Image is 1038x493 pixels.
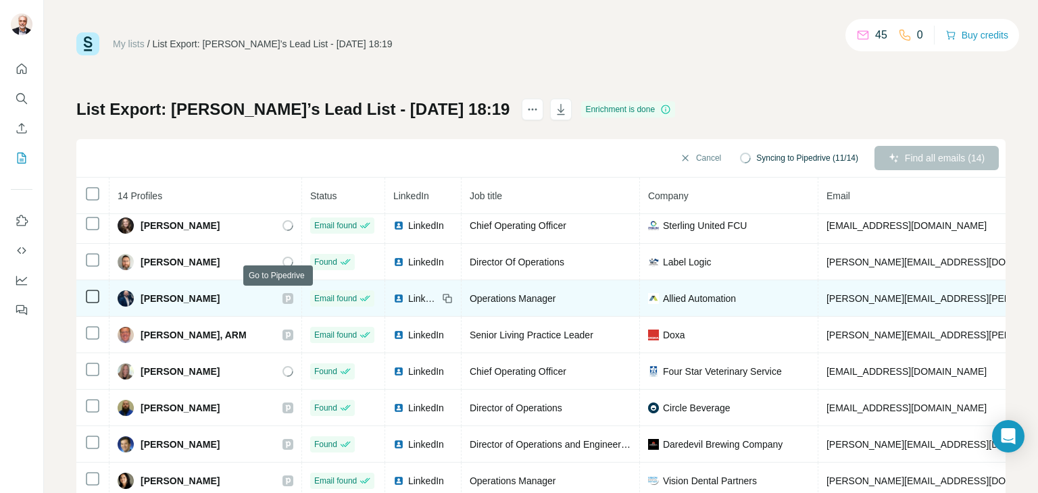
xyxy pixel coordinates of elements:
span: Email found [314,292,357,305]
img: LinkedIn logo [393,293,404,304]
span: Status [310,190,337,201]
img: Avatar [118,473,134,489]
span: [EMAIL_ADDRESS][DOMAIN_NAME] [826,403,987,413]
span: LinkedIn [408,438,444,451]
span: LinkedIn [408,365,444,378]
a: My lists [113,38,145,49]
button: Buy credits [945,26,1008,45]
img: Avatar [118,254,134,270]
img: Avatar [118,327,134,343]
button: Cancel [670,146,731,170]
span: Label Logic [663,255,712,269]
button: My lists [11,146,32,170]
span: Company [648,190,689,201]
img: company-logo [648,220,659,231]
span: [PERSON_NAME] [141,474,220,488]
span: [PERSON_NAME] [141,292,220,305]
span: [PERSON_NAME] [141,255,220,269]
span: Doxa [663,328,685,342]
span: Vision Dental Partners [663,474,757,488]
img: Avatar [118,363,134,380]
button: actions [522,99,543,120]
span: [PERSON_NAME], ARM [141,328,247,342]
span: LinkedIn [408,219,444,232]
img: Avatar [118,400,134,416]
span: Found [314,365,337,378]
span: Found [314,256,337,268]
h1: List Export: [PERSON_NAME]’s Lead List - [DATE] 18:19 [76,99,510,120]
button: Quick start [11,57,32,81]
span: [EMAIL_ADDRESS][DOMAIN_NAME] [826,366,987,377]
span: [PERSON_NAME] [141,219,220,232]
button: Use Surfe on LinkedIn [11,209,32,233]
span: Found [314,402,337,414]
img: LinkedIn logo [393,366,404,377]
img: Avatar [118,436,134,452]
span: LinkedIn [408,401,444,415]
span: Senior Living Practice Leader [470,330,593,340]
p: 45 [875,27,887,43]
span: Email found [314,475,357,487]
div: Open Intercom Messenger [992,420,1024,452]
img: LinkedIn logo [393,439,404,450]
img: LinkedIn logo [393,220,404,231]
button: Feedback [11,298,32,322]
span: Syncing to Pipedrive (11/14) [756,152,858,164]
img: Surfe Logo [76,32,99,55]
img: company-logo [648,257,659,267]
span: Sterling United FCU [663,219,747,232]
img: company-logo [648,403,659,413]
img: company-logo [648,439,659,450]
img: LinkedIn logo [393,475,404,486]
img: LinkedIn logo [393,330,404,340]
span: 14 Profiles [118,190,162,201]
img: Avatar [118,217,134,234]
span: Email found [314,329,357,341]
span: Job title [470,190,502,201]
span: LinkedIn [393,190,429,201]
span: Director of Operations [470,403,562,413]
span: Chief Operating Officer [470,220,566,231]
span: Daredevil Brewing Company [663,438,783,451]
span: LinkedIn [408,328,444,342]
img: Avatar [118,290,134,307]
button: Dashboard [11,268,32,292]
img: company-logo [648,330,659,340]
span: Director Of Operations [470,257,564,267]
button: Use Surfe API [11,238,32,263]
span: [PERSON_NAME] [141,438,220,451]
span: [EMAIL_ADDRESS][DOMAIN_NAME] [826,220,987,231]
div: Enrichment is done [581,101,675,118]
span: Circle Beverage [663,401,731,415]
img: Avatar [11,14,32,35]
span: Director of Operations and Engineering [470,439,634,450]
li: / [147,37,150,51]
span: Operations Manager [470,475,556,486]
span: LinkedIn [408,292,438,305]
span: Email [826,190,850,201]
img: company-logo [648,293,659,304]
button: Enrich CSV [11,116,32,140]
span: Allied Automation [663,292,736,305]
span: LinkedIn [408,255,444,269]
img: company-logo [648,366,659,377]
span: Found [314,438,337,450]
img: LinkedIn logo [393,257,404,267]
img: company-logo [648,475,659,486]
span: Email found [314,219,357,232]
span: [PERSON_NAME] [141,365,220,378]
div: List Export: [PERSON_NAME]’s Lead List - [DATE] 18:19 [153,37,393,51]
p: 0 [917,27,923,43]
button: Search [11,86,32,111]
span: Operations Manager [470,293,556,304]
span: Chief Operating Officer [470,366,566,377]
img: LinkedIn logo [393,403,404,413]
span: Four Star Veterinary Service [663,365,782,378]
span: LinkedIn [408,474,444,488]
span: [PERSON_NAME] [141,401,220,415]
